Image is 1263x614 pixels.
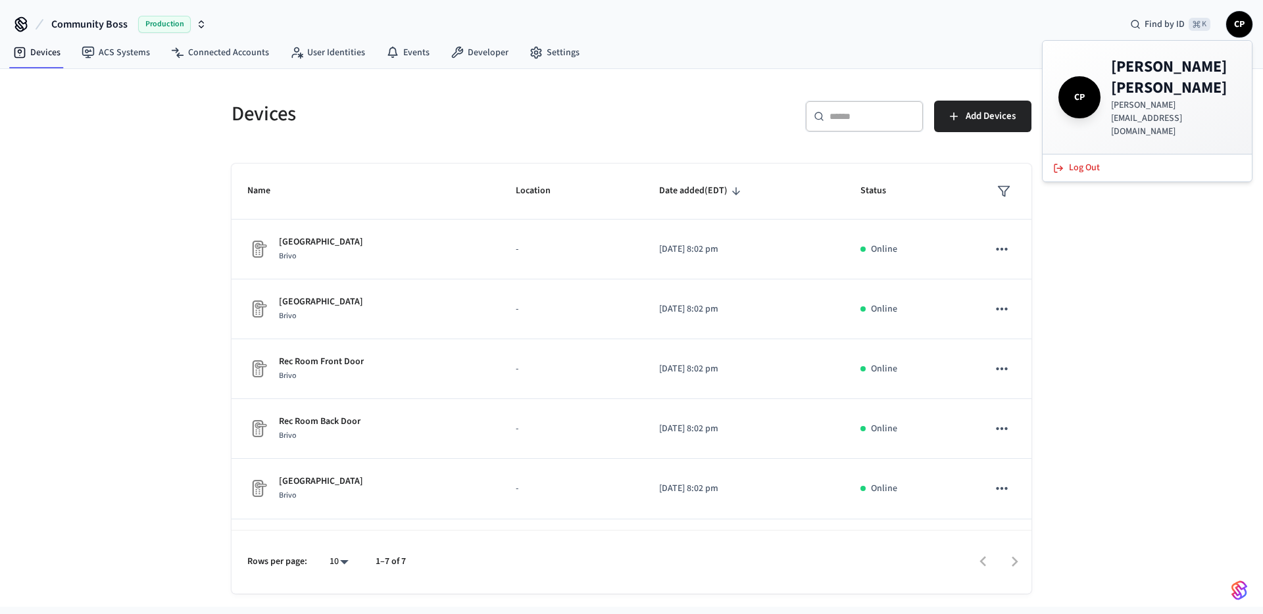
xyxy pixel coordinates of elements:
[871,422,897,436] p: Online
[1045,157,1249,179] button: Log Out
[1120,12,1221,36] div: Find by ID⌘ K
[659,181,745,201] span: Date added(EDT)
[376,41,440,64] a: Events
[659,482,829,496] p: [DATE] 8:02 pm
[871,362,897,376] p: Online
[279,250,297,262] span: Brivo
[247,478,268,499] img: Placeholder Lock Image
[871,482,897,496] p: Online
[516,482,628,496] p: -
[247,181,287,201] span: Name
[516,302,628,316] p: -
[871,243,897,256] p: Online
[51,16,128,32] span: Community Boss
[1189,18,1210,31] span: ⌘ K
[860,181,903,201] span: Status
[1061,79,1098,116] span: CP
[659,422,829,436] p: [DATE] 8:02 pm
[1145,18,1185,31] span: Find by ID
[516,362,628,376] p: -
[247,358,268,379] img: Placeholder Lock Image
[934,101,1031,132] button: Add Devices
[247,298,268,319] img: Placeholder Lock Image
[279,490,297,501] span: Brivo
[3,41,71,64] a: Devices
[279,475,363,488] p: [GEOGRAPHIC_DATA]
[966,108,1016,125] span: Add Devices
[659,302,829,316] p: [DATE] 8:02 pm
[516,422,628,436] p: -
[71,41,161,64] a: ACS Systems
[279,310,297,321] span: Brivo
[232,101,624,128] h5: Devices
[138,16,191,33] span: Production
[279,430,297,441] span: Brivo
[659,362,829,376] p: [DATE] 8:02 pm
[247,418,268,439] img: Placeholder Lock Image
[519,41,590,64] a: Settings
[659,243,829,256] p: [DATE] 8:02 pm
[516,181,568,201] span: Location
[279,235,363,249] p: [GEOGRAPHIC_DATA]
[279,415,360,429] p: Rec Room Back Door
[440,41,519,64] a: Developer
[280,41,376,64] a: User Identities
[161,41,280,64] a: Connected Accounts
[247,555,307,569] p: Rows per page:
[1231,580,1247,601] img: SeamLogoGradient.69752ec5.svg
[1111,99,1236,138] p: [PERSON_NAME][EMAIL_ADDRESS][DOMAIN_NAME]
[1227,12,1251,36] span: CP
[279,370,297,381] span: Brivo
[1226,11,1252,37] button: CP
[1111,57,1236,99] h4: [PERSON_NAME] [PERSON_NAME]
[516,243,628,256] p: -
[376,555,406,569] p: 1–7 of 7
[247,239,268,260] img: Placeholder Lock Image
[279,355,364,369] p: Rec Room Front Door
[323,552,355,571] div: 10
[279,295,363,309] p: [GEOGRAPHIC_DATA]
[871,302,897,316] p: Online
